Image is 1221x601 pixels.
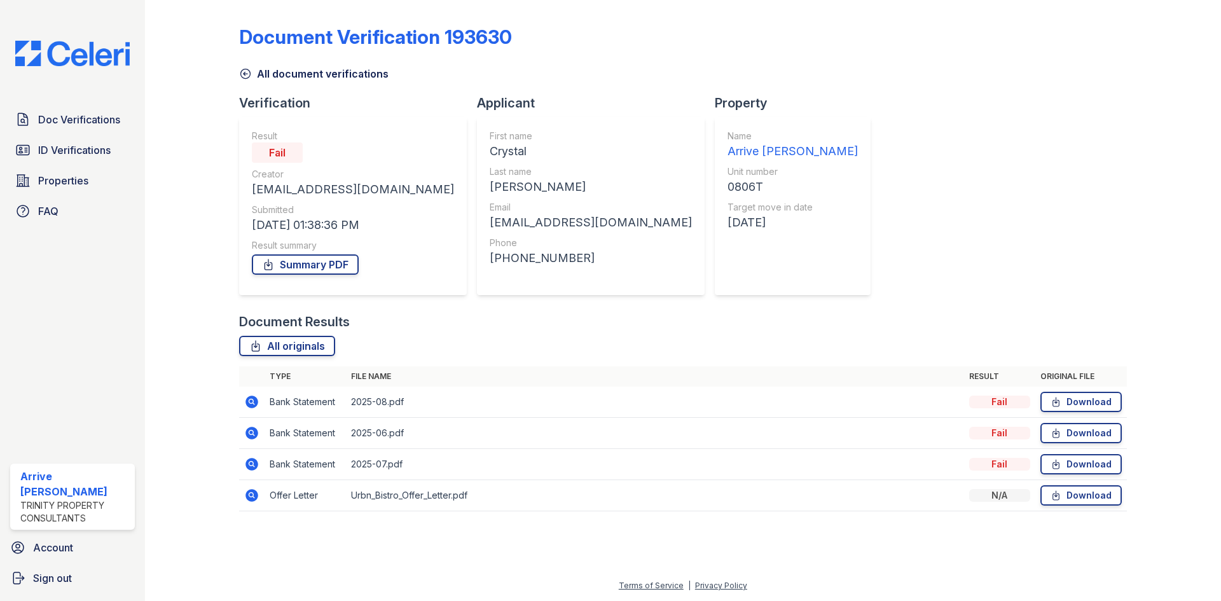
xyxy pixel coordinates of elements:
div: [PHONE_NUMBER] [490,249,692,267]
a: Doc Verifications [10,107,135,132]
div: [PERSON_NAME] [490,178,692,196]
div: [DATE] 01:38:36 PM [252,216,454,234]
span: Sign out [33,570,72,586]
td: 2025-08.pdf [346,387,964,418]
td: Bank Statement [265,449,346,480]
div: Trinity Property Consultants [20,499,130,525]
a: Download [1040,485,1122,506]
td: Urbn_Bistro_Offer_Letter.pdf [346,480,964,511]
div: [EMAIL_ADDRESS][DOMAIN_NAME] [490,214,692,231]
div: First name [490,130,692,142]
th: Original file [1035,366,1127,387]
td: Bank Statement [265,387,346,418]
div: Fail [969,427,1030,439]
th: File name [346,366,964,387]
img: CE_Logo_Blue-a8612792a0a2168367f1c8372b55b34899dd931a85d93a1a3d3e32e68fde9ad4.png [5,41,140,66]
div: Last name [490,165,692,178]
td: Offer Letter [265,480,346,511]
a: Summary PDF [252,254,359,275]
div: Creator [252,168,454,181]
a: Download [1040,392,1122,412]
a: All originals [239,336,335,356]
a: Properties [10,168,135,193]
div: Result [252,130,454,142]
div: Document Verification 193630 [239,25,512,48]
td: Bank Statement [265,418,346,449]
div: 0806T [728,178,858,196]
div: [DATE] [728,214,858,231]
a: Sign out [5,565,140,591]
div: Arrive [PERSON_NAME] [20,469,130,499]
a: Account [5,535,140,560]
span: ID Verifications [38,142,111,158]
div: N/A [969,489,1030,502]
td: 2025-07.pdf [346,449,964,480]
span: Account [33,540,73,555]
div: Arrive [PERSON_NAME] [728,142,858,160]
div: Target move in date [728,201,858,214]
div: Fail [252,142,303,163]
div: Crystal [490,142,692,160]
a: Privacy Policy [695,581,747,590]
div: Name [728,130,858,142]
div: | [688,581,691,590]
div: Verification [239,94,477,112]
div: [EMAIL_ADDRESS][DOMAIN_NAME] [252,181,454,198]
a: Name Arrive [PERSON_NAME] [728,130,858,160]
div: Phone [490,237,692,249]
th: Type [265,366,346,387]
div: Property [715,94,881,112]
a: Download [1040,454,1122,474]
div: Result summary [252,239,454,252]
div: Fail [969,458,1030,471]
div: Fail [969,396,1030,408]
a: FAQ [10,198,135,224]
div: Applicant [477,94,715,112]
div: Unit number [728,165,858,178]
div: Email [490,201,692,214]
a: All document verifications [239,66,389,81]
th: Result [964,366,1035,387]
span: Properties [38,173,88,188]
span: FAQ [38,204,59,219]
span: Doc Verifications [38,112,120,127]
a: Download [1040,423,1122,443]
a: ID Verifications [10,137,135,163]
div: Document Results [239,313,350,331]
td: 2025-06.pdf [346,418,964,449]
div: Submitted [252,204,454,216]
a: Terms of Service [619,581,684,590]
